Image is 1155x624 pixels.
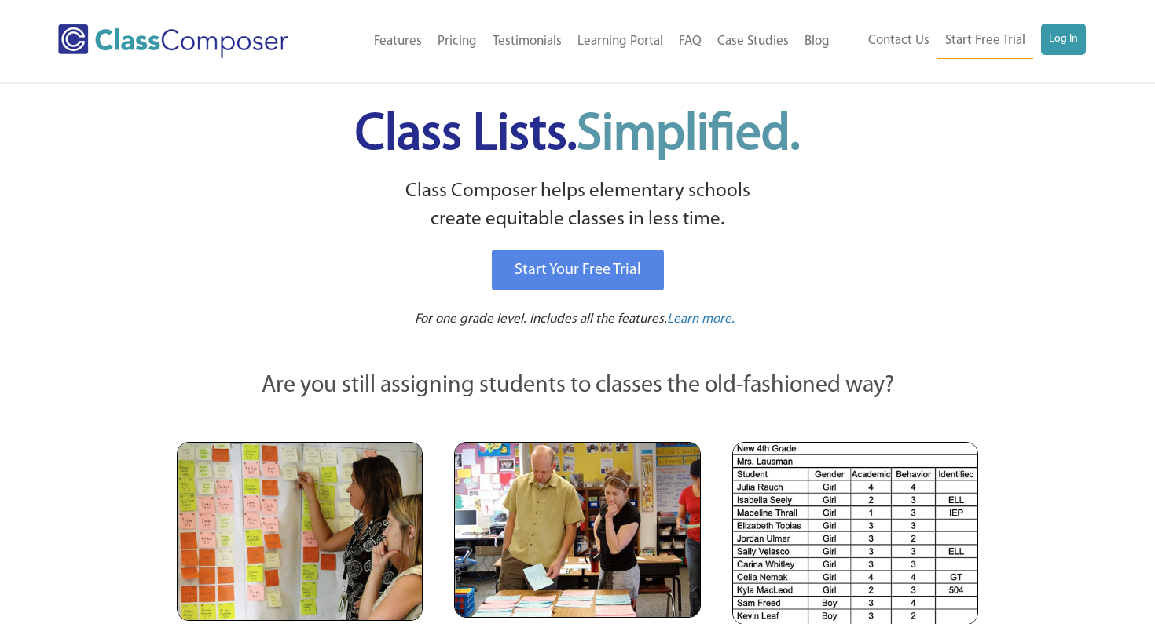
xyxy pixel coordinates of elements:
[415,312,667,326] span: For one grade level. Includes all the features.
[671,24,709,59] a: FAQ
[58,24,288,58] img: Class Composer
[515,262,641,278] span: Start Your Free Trial
[577,110,800,161] span: Simplified.
[454,442,700,617] img: Blue and Pink Paper Cards
[838,24,1086,59] nav: Header Menu
[667,310,735,330] a: Learn more.
[177,442,423,621] img: Teachers Looking at Sticky Notes
[366,24,430,59] a: Features
[430,24,485,59] a: Pricing
[570,24,671,59] a: Learning Portal
[492,250,664,290] a: Start Your Free Trial
[355,110,800,161] span: Class Lists.
[329,24,838,59] nav: Header Menu
[1041,24,1086,55] a: Log In
[485,24,570,59] a: Testimonials
[667,312,735,326] span: Learn more.
[177,369,978,403] p: Are you still assigning students to classes the old-fashioned way?
[797,24,838,59] a: Blog
[709,24,797,59] a: Case Studies
[174,177,981,235] p: Class Composer helps elementary schools create equitable classes in less time.
[937,24,1033,59] a: Start Free Trial
[860,24,937,58] a: Contact Us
